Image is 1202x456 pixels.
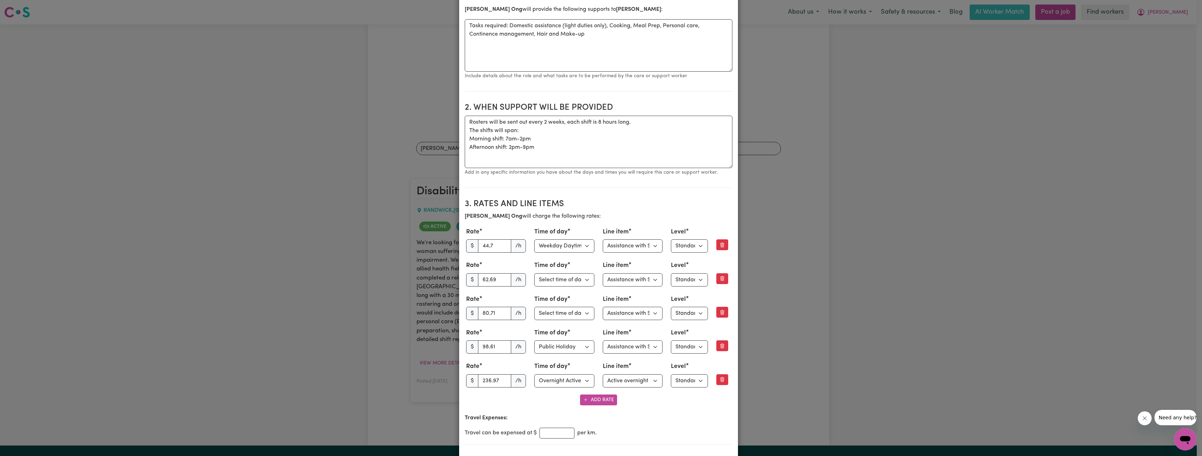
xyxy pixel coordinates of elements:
[465,103,732,113] h2: 2. When support will be provided
[466,340,478,354] span: $
[466,307,478,320] span: $
[603,362,629,371] label: Line item
[580,395,617,405] button: Add Rate
[1138,411,1152,425] iframe: Close message
[577,429,596,437] span: per km.
[671,261,686,270] label: Level
[4,5,42,10] span: Need any help?
[466,273,478,287] span: $
[465,5,732,14] p: will provide the following supports to :
[466,295,479,304] label: Rate
[465,116,732,168] textarea: Rosters will be sent out every 2 weeks, each shift is 8 hours long. The shifts will span: Morning...
[466,362,479,371] label: Rate
[511,307,526,320] span: /h
[671,328,686,338] label: Level
[466,328,479,338] label: Rate
[465,73,687,79] small: Include details about the role and what tasks are to be performed by the care or support worker
[478,273,512,287] input: 0.00
[716,273,728,284] button: Remove this rate
[616,7,661,12] b: [PERSON_NAME]
[671,227,686,237] label: Level
[671,362,686,371] label: Level
[478,340,512,354] input: 0.00
[465,429,537,437] span: Travel can be expensed at $
[511,239,526,253] span: /h
[534,261,567,270] label: Time of day
[465,7,522,12] b: [PERSON_NAME] Ong
[465,170,718,175] small: Add in any specific information you have about the days and times you will require this care or s...
[478,374,512,388] input: 0.00
[534,295,567,304] label: Time of day
[534,362,567,371] label: Time of day
[466,374,478,388] span: $
[465,19,732,72] textarea: Tasks required: Domestic assistance (light duties only), Cooking, Meal Prep, Personal care, Conti...
[465,199,732,209] h2: 3. Rates and Line Items
[534,227,567,237] label: Time of day
[716,340,728,351] button: Remove this rate
[465,415,508,421] b: Travel Expenses:
[466,227,479,237] label: Rate
[511,340,526,354] span: /h
[466,261,479,270] label: Rate
[1174,428,1196,450] iframe: Button to launch messaging window
[465,213,522,219] b: [PERSON_NAME] Ong
[478,307,512,320] input: 0.00
[465,212,732,220] p: will charge the following rates:
[716,239,728,250] button: Remove this rate
[716,374,728,385] button: Remove this rate
[603,227,629,237] label: Line item
[466,239,478,253] span: $
[478,239,512,253] input: 0.00
[603,261,629,270] label: Line item
[671,295,686,304] label: Level
[534,328,567,338] label: Time of day
[1154,410,1196,425] iframe: Message from company
[603,295,629,304] label: Line item
[511,374,526,388] span: /h
[716,307,728,318] button: Remove this rate
[603,328,629,338] label: Line item
[511,273,526,287] span: /h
